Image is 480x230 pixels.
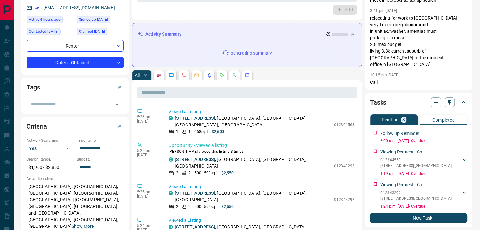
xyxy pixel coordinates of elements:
[232,73,237,78] svg: Opportunities
[402,118,405,122] p: 3
[27,162,74,173] p: $1,900 - $2,850
[380,130,419,137] p: Follow up Reminder
[137,190,159,194] p: 5:25 pm
[194,129,208,135] p: 668 sqft
[29,16,61,23] span: Active 4 hours ago
[432,118,455,122] p: Completed
[380,189,467,203] div: C12343292[STREET_ADDRESS],[GEOGRAPHIC_DATA]
[169,73,174,78] svg: Lead Browsing Activity
[169,225,173,229] div: condos.ca
[382,118,399,122] p: Pending
[79,28,105,35] span: Claimed [DATE]
[137,153,159,157] p: [DATE]
[27,143,74,153] div: Yes
[194,73,199,78] svg: Emails
[29,28,58,35] span: Contacted [DATE]
[27,121,47,131] h2: Criteria
[370,97,386,107] h2: Tasks
[334,122,354,128] p: C12301568
[27,176,124,181] p: Areas Searched:
[370,9,397,13] p: 3:41 pm [DATE]
[176,129,178,135] p: 1
[175,224,215,229] a: [STREET_ADDRESS]
[181,73,187,78] svg: Calls
[27,16,74,25] div: Fri Aug 15 2025
[35,6,39,10] svg: Email Verified
[188,170,191,176] p: 2
[380,157,452,163] p: C12344553
[176,204,178,210] p: 2
[188,204,191,210] p: 2
[380,163,452,169] p: [STREET_ADDRESS] , [GEOGRAPHIC_DATA]
[380,204,467,209] p: 1:24 p.m. [DATE] - Overdue
[77,138,124,143] p: Timeframe:
[370,95,467,110] div: Tasks
[156,73,161,78] svg: Notes
[135,73,140,78] p: All
[188,129,191,135] p: 1
[137,119,159,124] p: [DATE]
[380,190,452,196] p: C12343292
[77,16,124,25] div: Fri Sep 15 2017
[113,100,121,109] button: Open
[370,79,467,86] p: Call
[72,223,94,230] button: Show More
[212,129,224,135] p: $2,600
[194,204,217,210] p: 500 - 599 sqft
[380,138,467,144] p: 6:00 a.m. [DATE] - Overdue
[77,157,124,162] p: Budget:
[137,223,159,228] p: 5:24 pm
[380,171,467,176] p: 1:19 p.m. [DATE] - Overdue
[176,170,178,176] p: 2
[231,50,272,56] p: generating summary
[334,197,354,203] p: C12343292
[194,170,217,176] p: 500 - 599 sqft
[27,57,124,68] div: Criteria Obtained
[169,116,173,120] div: condos.ca
[27,119,124,134] div: Criteria
[44,5,115,10] a: [EMAIL_ADDRESS][DOMAIN_NAME]
[79,16,108,23] span: Signed up [DATE]
[169,217,354,224] p: Viewed a Listing
[169,142,354,149] p: Opportunity - Viewed a listing
[175,191,215,196] a: [STREET_ADDRESS]
[222,170,234,176] p: $2,550
[77,28,124,37] div: Wed Aug 06 2025
[175,157,215,162] a: [STREET_ADDRESS]
[27,157,74,162] p: Search Range:
[169,183,354,190] p: Viewed a Listing
[380,156,467,170] div: C12344553[STREET_ADDRESS],[GEOGRAPHIC_DATA]
[145,31,181,37] p: Activity Summary
[219,73,224,78] svg: Requests
[370,15,467,68] p: relocating for work to [GEOGRAPHIC_DATA] very flexi on neighbouorhood in unit ac/washer/amentias ...
[169,108,354,115] p: Viewed a Listing
[169,157,173,162] div: condos.ca
[137,115,159,119] p: 5:26 pm
[222,204,234,210] p: $2,550
[169,149,354,154] p: [PERSON_NAME] viewed this listing 3 times
[137,194,159,198] p: [DATE]
[380,196,452,201] p: [STREET_ADDRESS] , [GEOGRAPHIC_DATA]
[27,138,74,143] p: Actively Searching:
[370,213,467,223] button: New Task
[27,80,124,95] div: Tags
[370,73,399,77] p: 10:15 pm [DATE]
[380,181,424,188] p: Viewing Request - Call
[27,28,74,37] div: Thu Aug 07 2025
[175,116,215,121] a: [STREET_ADDRESS]
[137,28,357,40] div: Activity Summary
[137,148,159,153] p: 5:25 pm
[27,82,40,92] h2: Tags
[245,73,250,78] svg: Agent Actions
[207,73,212,78] svg: Listing Alerts
[175,190,331,203] p: , [GEOGRAPHIC_DATA], [GEOGRAPHIC_DATA], [GEOGRAPHIC_DATA]
[334,163,354,169] p: C12343292
[169,191,173,195] div: condos.ca
[27,40,124,52] div: Renter
[380,149,424,155] p: Viewing Request - Call
[175,115,331,128] p: , [GEOGRAPHIC_DATA], [GEOGRAPHIC_DATA] | [GEOGRAPHIC_DATA], [GEOGRAPHIC_DATA]
[175,156,331,170] p: , [GEOGRAPHIC_DATA], [GEOGRAPHIC_DATA], [GEOGRAPHIC_DATA]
